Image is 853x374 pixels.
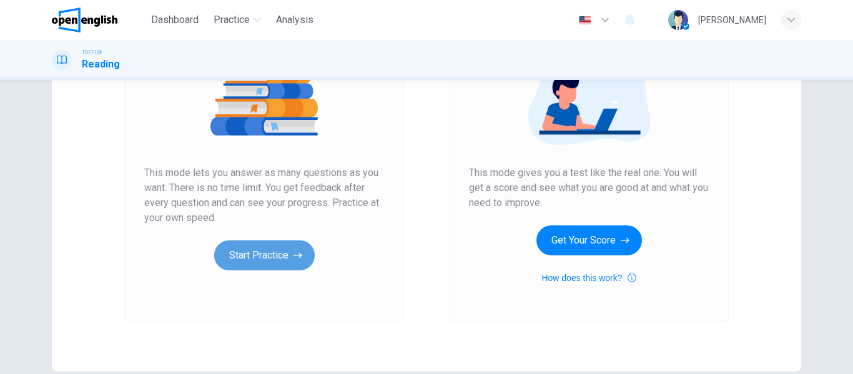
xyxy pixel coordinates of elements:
div: [PERSON_NAME] [698,12,766,27]
span: Dashboard [151,12,199,27]
img: OpenEnglish logo [52,7,117,32]
h1: Reading [82,57,120,72]
span: This mode lets you answer as many questions as you want. There is no time limit. You get feedback... [144,165,384,225]
button: Start Practice [214,240,315,270]
button: Analysis [271,9,318,31]
a: OpenEnglish logo [52,7,146,32]
img: Profile picture [668,10,688,30]
span: Analysis [276,12,313,27]
img: en [577,16,593,25]
button: How does this work? [541,270,636,285]
button: Dashboard [146,9,204,31]
span: This mode gives you a test like the real one. You will get a score and see what you are good at a... [469,165,709,210]
button: Get Your Score [536,225,642,255]
span: Practice [214,12,250,27]
span: TOEFL® [82,48,102,57]
button: Practice [209,9,266,31]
